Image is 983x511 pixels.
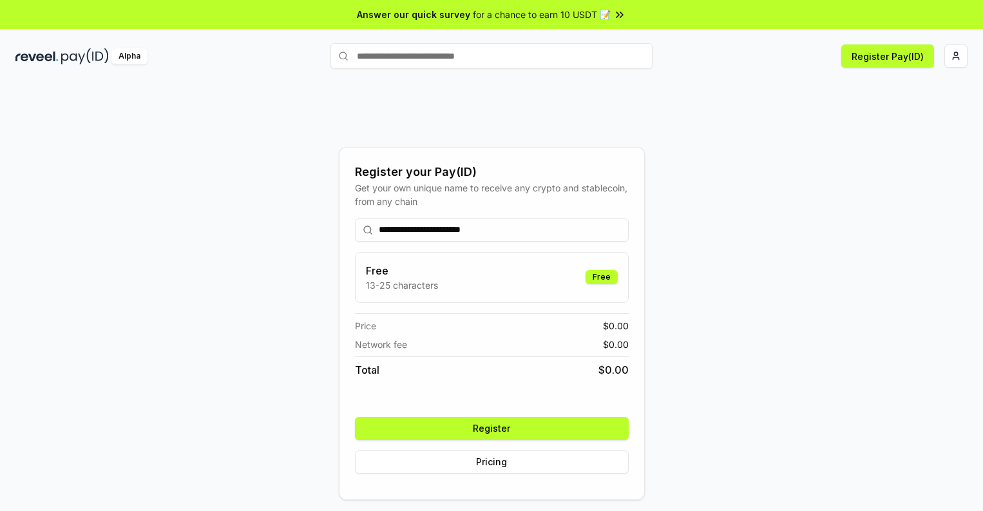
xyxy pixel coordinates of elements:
[355,362,379,378] span: Total
[357,8,470,21] span: Answer our quick survey
[61,48,109,64] img: pay_id
[841,44,934,68] button: Register Pay(ID)
[603,338,629,351] span: $ 0.00
[366,278,438,292] p: 13-25 characters
[355,417,629,440] button: Register
[473,8,611,21] span: for a chance to earn 10 USDT 📝
[355,338,407,351] span: Network fee
[603,319,629,333] span: $ 0.00
[598,362,629,378] span: $ 0.00
[355,319,376,333] span: Price
[111,48,148,64] div: Alpha
[355,181,629,208] div: Get your own unique name to receive any crypto and stablecoin, from any chain
[586,270,618,284] div: Free
[355,450,629,474] button: Pricing
[366,263,438,278] h3: Free
[15,48,59,64] img: reveel_dark
[355,163,629,181] div: Register your Pay(ID)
